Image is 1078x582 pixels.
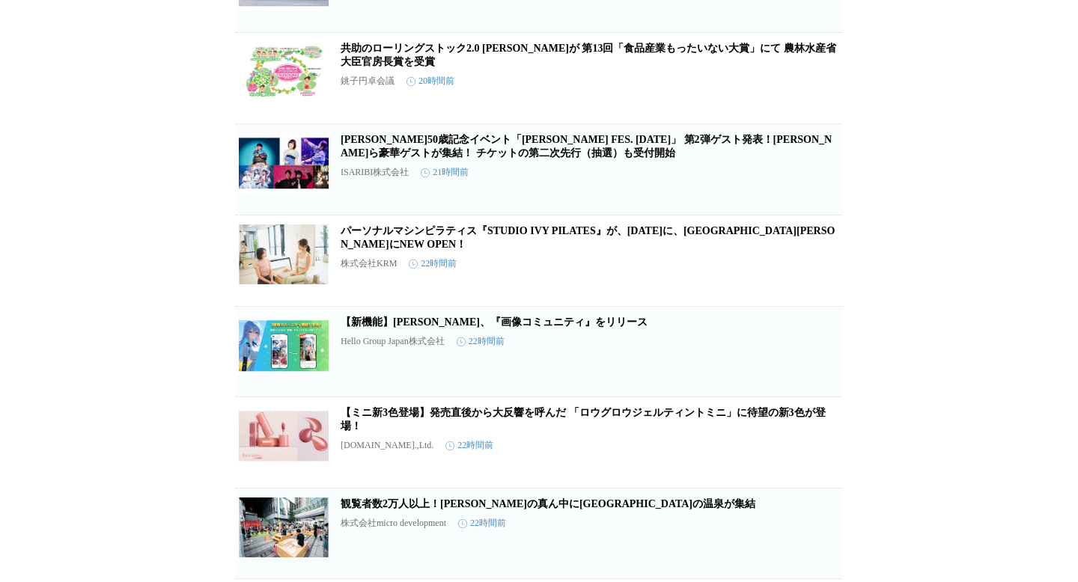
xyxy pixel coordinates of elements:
time: 22時間前 [458,517,506,530]
p: 銚子円卓会議 [341,75,395,88]
a: パーソナルマシンピラティス『STUDIO IVY PILATES』が、[DATE]に、[GEOGRAPHIC_DATA][PERSON_NAME]にNEW OPEN！ [341,225,835,250]
p: 株式会社micro development [341,517,446,530]
img: 観覧者数2万人以上！渋谷の真ん中に伊豆半島の温泉が集結 [239,497,329,557]
time: 22時間前 [409,257,457,270]
p: Hello Group Japan株式会社 [341,335,445,348]
a: 共助のローリングストック2.0 [PERSON_NAME]が 第13回「食品産業もったいない大賞」にて 農林水産省大臣官房長賞を受賞 [341,43,836,67]
a: 【新機能】[PERSON_NAME]、『画像コミュニティ』をリリース [341,316,648,328]
time: 22時間前 [445,439,493,452]
img: 吉田尚記50歳記念イベント「GOBOU FES. 2025」 第2弾ゲスト発表！オーイシマサヨシら豪華ゲストが集結！ チケットの第二次先行（抽選）も受付開始 [239,133,329,193]
img: 【ミニ新3色登場】発売直後から大反響を呼んだ 「ロウグロウジェルティントミニ」に待望の新3色が登場！ [239,406,329,466]
a: 観覧者数2万人以上！[PERSON_NAME]の真ん中に[GEOGRAPHIC_DATA]の温泉が集結 [341,498,755,509]
img: 共助のローリングストック2.0 OSUSOWAKEが 第13回「食品産業もったいない大賞」にて 農林水産省大臣官房長賞を受賞 [239,42,329,102]
a: [PERSON_NAME]50歳記念イベント「[PERSON_NAME] FES. [DATE]」 第2弾ゲスト発表！[PERSON_NAME]ら豪華ゲストが集結！ チケットの第二次先行（抽選）... [341,134,832,159]
time: 21時間前 [421,166,469,179]
p: 株式会社KRM [341,257,397,270]
time: 20時間前 [406,75,454,88]
img: パーソナルマシンピラティス『STUDIO IVY PILATES』が、2025年10月20日(月)に、福岡・大橋にNEW OPEN！ [239,224,329,284]
time: 22時間前 [457,335,505,348]
p: ISARIBI株式会社 [341,166,409,179]
p: [DOMAIN_NAME].,Ltd. [341,440,433,451]
a: 【ミニ新3色登場】発売直後から大反響を呼んだ 「ロウグロウジェルティントミニ」に待望の新3色が登場！ [341,407,826,432]
img: 【新機能】MiraiMind、『画像コミュニティ』をリリース [239,316,329,376]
